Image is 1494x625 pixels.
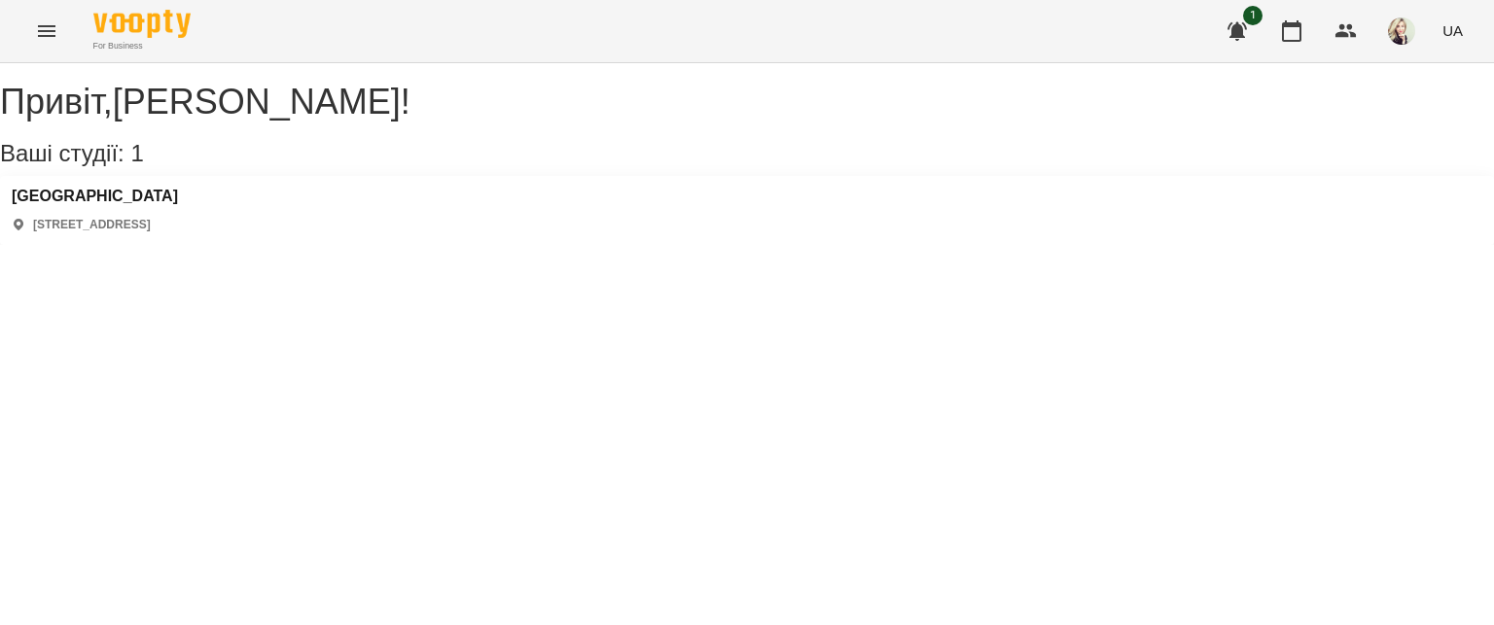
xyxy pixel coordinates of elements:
[1435,13,1471,49] button: UA
[1442,20,1463,41] span: UA
[1388,17,1415,45] img: 6fca86356b8b7b137e504034cafa1ac1.jpg
[93,40,191,52] span: For Business
[23,8,70,54] button: Menu
[130,140,143,166] span: 1
[33,217,151,233] p: [STREET_ADDRESS]
[1243,6,1263,25] span: 1
[12,188,178,205] a: [GEOGRAPHIC_DATA]
[93,10,191,38] img: Voopty Logo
